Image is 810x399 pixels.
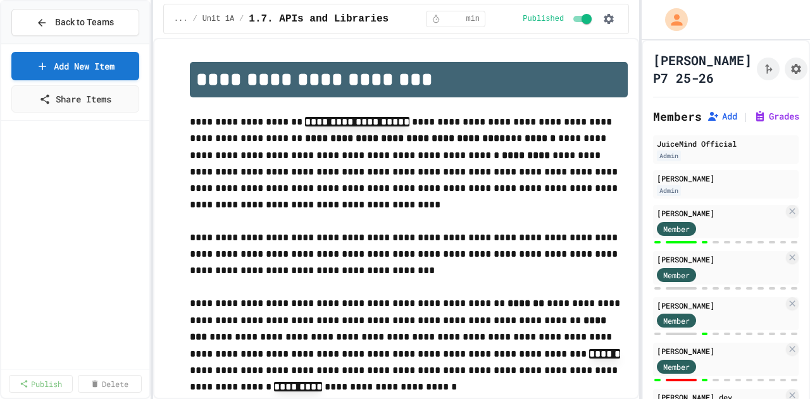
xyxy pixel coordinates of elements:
h1: [PERSON_NAME] P7 25-26 [653,51,752,87]
div: Content is published and visible to students [523,11,594,27]
div: JuiceMind Official [657,138,795,149]
span: Unit 1A [202,14,234,24]
div: Admin [657,150,681,161]
button: Add [707,110,737,123]
h2: Members [653,107,702,125]
button: Click to see fork details [757,58,780,80]
span: | [742,109,749,124]
a: Share Items [11,85,139,113]
button: Grades [754,110,799,123]
span: Member [663,223,690,235]
a: Add New Item [11,52,139,80]
span: min [466,14,480,24]
div: My Account [652,5,691,34]
div: [PERSON_NAME] [657,173,795,184]
div: [PERSON_NAME] [657,254,783,265]
iframe: chat widget [757,348,797,386]
span: Published [523,14,564,24]
a: Delete [78,375,142,393]
span: ... [174,14,188,24]
span: / [239,14,244,24]
button: Back to Teams [11,9,139,36]
span: / [192,14,197,24]
div: [PERSON_NAME] [657,300,783,311]
div: Admin [657,185,681,196]
span: Member [663,361,690,372]
iframe: chat widget [705,293,797,347]
span: Member [663,315,690,326]
div: [PERSON_NAME] [657,207,783,219]
div: [PERSON_NAME] [657,345,783,357]
span: 1.7. APIs and Libraries [249,11,389,27]
a: Publish [9,375,73,393]
span: Member [663,269,690,281]
span: Back to Teams [55,16,114,29]
button: Assignment Settings [785,58,807,80]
